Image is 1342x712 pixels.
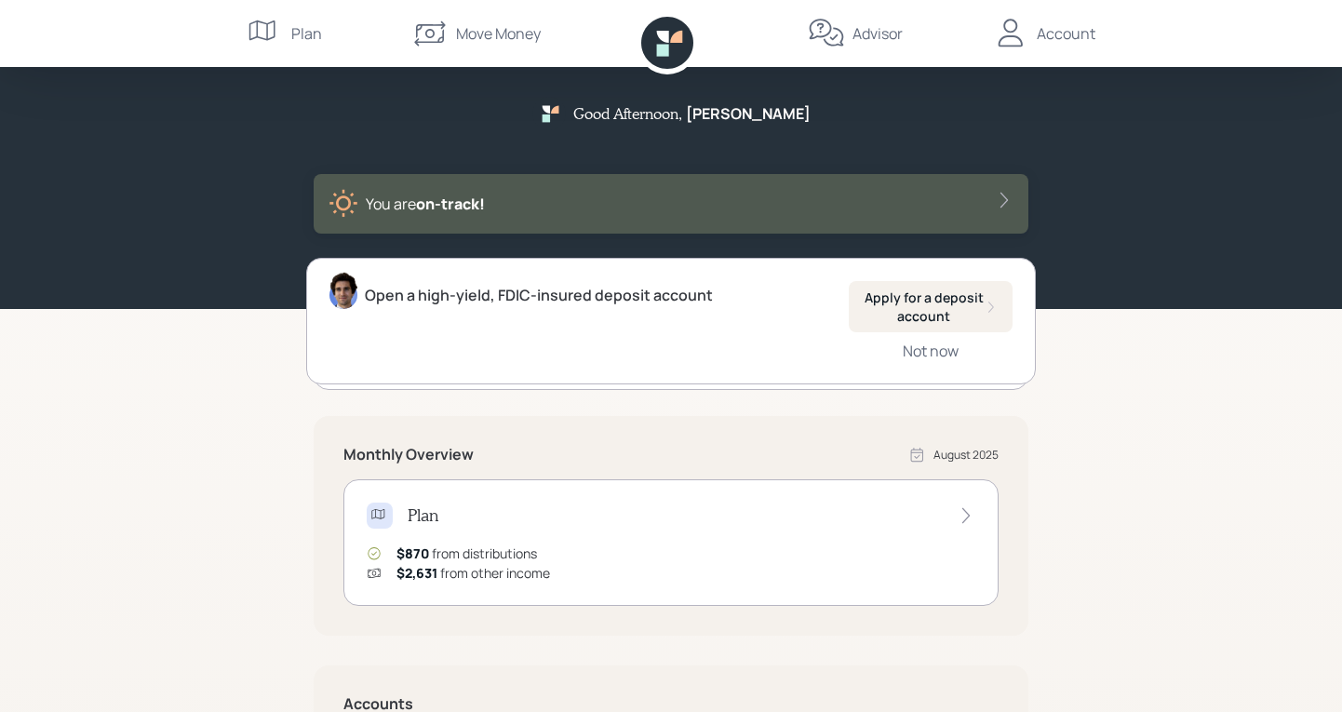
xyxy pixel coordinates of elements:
h5: Monthly Overview [343,446,474,463]
div: You are [366,193,485,215]
div: Open a high-yield, FDIC-insured deposit account [365,284,713,306]
h4: Plan [408,505,438,526]
div: Plan [291,22,322,45]
div: Apply for a deposit account [864,289,998,325]
button: Apply for a deposit account [849,281,1013,332]
div: Advisor [852,22,903,45]
img: harrison-schaefer-headshot-2.png [329,272,357,309]
div: Not now [903,341,959,361]
div: Move Money [456,22,541,45]
h5: Good Afternoon , [573,104,682,122]
div: August 2025 [933,447,999,463]
h5: [PERSON_NAME] [686,105,811,123]
div: from distributions [396,544,537,563]
img: sunny-XHVQM73Q.digested.png [329,189,358,219]
span: $2,631 [396,564,437,582]
div: Account [1037,22,1095,45]
span: on‑track! [416,194,485,214]
span: $870 [396,544,429,562]
div: from other income [396,563,550,583]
